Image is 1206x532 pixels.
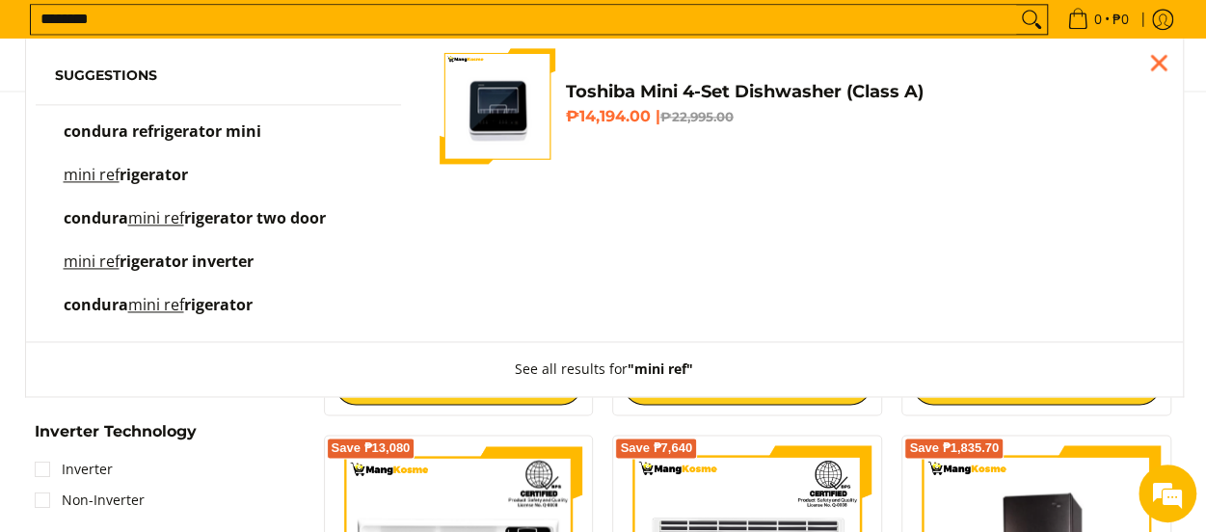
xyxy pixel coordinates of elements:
[55,298,383,332] a: condura mini refrigerator
[1061,9,1135,30] span: •
[64,164,120,185] mark: mini ref
[316,10,362,56] div: Minimize live chat window
[55,67,383,85] h6: Suggestions
[112,149,266,344] span: We're online!
[128,207,184,228] mark: mini ref
[55,254,383,288] a: mini refrigerator inverter
[55,211,383,245] a: condura mini refrigerator two door
[64,254,254,288] p: mini refrigerator inverter
[64,168,188,201] p: mini refrigerator
[909,442,999,454] span: Save ₱1,835.70
[1016,5,1047,34] button: Search
[35,454,113,485] a: Inverter
[565,107,1153,126] h6: ₱14,194.00 |
[628,359,693,378] strong: "mini ref"
[10,339,367,407] textarea: Type your message and hit 'Enter'
[128,294,184,315] mark: mini ref
[64,207,128,228] span: condura
[184,207,326,228] span: rigerator two door
[100,108,324,133] div: Chat with us now
[565,81,1153,103] h4: Toshiba Mini 4-Set Dishwasher (Class A)
[64,294,128,315] span: condura
[1144,48,1173,77] div: Close pop up
[35,424,197,454] summary: Open
[64,120,261,142] span: condura refrigerator mini
[64,298,253,332] p: condura mini refrigerator
[120,164,188,185] span: rigerator
[55,168,383,201] a: mini refrigerator
[659,109,733,124] del: ₱22,995.00
[64,124,261,158] p: condura refrigerator mini
[440,48,1153,164] a: Toshiba Mini 4-Set Dishwasher (Class A) Toshiba Mini 4-Set Dishwasher (Class A) ₱14,194.00 |₱22,9...
[620,442,692,454] span: Save ₱7,640
[64,251,120,272] mark: mini ref
[64,211,326,245] p: condura mini refrigerator two door
[35,485,145,516] a: Non-Inverter
[1091,13,1105,26] span: 0
[332,442,411,454] span: Save ₱13,080
[55,124,383,158] a: condura refrigerator mini
[120,251,254,272] span: rigerator inverter
[440,48,555,164] img: Toshiba Mini 4-Set Dishwasher (Class A)
[35,424,197,439] span: Inverter Technology
[496,342,712,396] button: See all results for"mini ref"
[1110,13,1132,26] span: ₱0
[184,294,253,315] span: rigerator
